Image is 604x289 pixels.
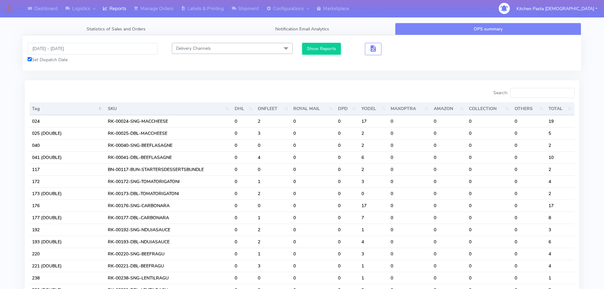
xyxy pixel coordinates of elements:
[512,163,546,175] td: 0
[546,163,575,175] td: 2
[359,127,388,139] td: 2
[512,127,546,139] td: 0
[87,26,146,32] span: Statistics of Sales and Orders
[232,151,255,163] td: 0
[29,127,105,139] td: 025 (DOUBLE)
[29,115,105,127] td: 024
[291,163,335,175] td: 0
[466,272,512,284] td: 0
[29,236,105,248] td: 193 (DOUBLE)
[512,224,546,236] td: 0
[255,175,291,187] td: 1
[546,127,575,139] td: 5
[335,260,359,272] td: 0
[105,272,232,284] td: RK-00238-SNG-LENTILRAGU
[255,139,291,151] td: 0
[512,200,546,212] td: 0
[359,248,388,260] td: 3
[105,102,232,115] th: SKU: activate to sort column ascending
[291,272,335,284] td: 0
[255,200,291,212] td: 0
[232,115,255,127] td: 0
[388,151,431,163] td: 0
[546,272,575,284] td: 1
[23,23,581,35] ul: Tabs
[105,200,232,212] td: RK-00176-SNG-CARBONARA
[232,236,255,248] td: 0
[388,187,431,200] td: 0
[431,236,467,248] td: 0
[512,102,546,115] th: OTHERS : activate to sort column ascending
[232,212,255,224] td: 0
[29,260,105,272] td: 221 (DOUBLE)
[359,102,388,115] th: YODEL : activate to sort column ascending
[466,248,512,260] td: 0
[388,175,431,187] td: 0
[335,139,359,151] td: 0
[105,127,232,139] td: RK-00025-DBL-MACCHEESE
[466,260,512,272] td: 0
[335,200,359,212] td: 0
[291,224,335,236] td: 0
[105,187,232,200] td: RK-00173-DBL-TOMATORIGATONI
[29,187,105,200] td: 173 (DOUBLE)
[546,248,575,260] td: 4
[388,127,431,139] td: 0
[359,139,388,151] td: 2
[431,224,467,236] td: 0
[255,187,291,200] td: 2
[546,115,575,127] td: 19
[512,236,546,248] td: 0
[232,248,255,260] td: 0
[512,248,546,260] td: 0
[359,187,388,200] td: 0
[466,115,512,127] td: 0
[29,248,105,260] td: 220
[291,175,335,187] td: 0
[388,224,431,236] td: 0
[388,163,431,175] td: 0
[28,43,158,55] input: Pick the Daterange
[431,260,467,272] td: 0
[431,102,467,115] th: AMAZON : activate to sort column ascending
[291,115,335,127] td: 0
[291,200,335,212] td: 0
[388,139,431,151] td: 0
[232,175,255,187] td: 0
[291,248,335,260] td: 0
[546,187,575,200] td: 2
[546,224,575,236] td: 3
[232,127,255,139] td: 0
[29,163,105,175] td: 117
[466,224,512,236] td: 0
[255,102,291,115] th: ONFLEET : activate to sort column ascending
[466,236,512,248] td: 0
[493,88,575,98] label: Search:
[232,260,255,272] td: 0
[474,26,503,32] span: OPS summary
[255,163,291,175] td: 0
[105,115,232,127] td: RK-00024-SNG-MACCHEESE
[388,200,431,212] td: 0
[28,56,158,63] div: Set Dispatch Date
[512,139,546,151] td: 0
[291,236,335,248] td: 0
[176,45,211,51] span: Delivery Channels
[466,139,512,151] td: 0
[105,212,232,224] td: RK-00177-DBL-CARBONARA
[512,272,546,284] td: 0
[359,260,388,272] td: 1
[512,260,546,272] td: 0
[388,212,431,224] td: 0
[388,260,431,272] td: 0
[29,102,105,115] th: Tag: activate to sort column descending
[232,272,255,284] td: 0
[546,212,575,224] td: 8
[335,102,359,115] th: DPD : activate to sort column ascending
[431,139,467,151] td: 0
[29,151,105,163] td: 041 (DOUBLE)
[388,115,431,127] td: 0
[29,224,105,236] td: 192
[232,187,255,200] td: 0
[512,151,546,163] td: 0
